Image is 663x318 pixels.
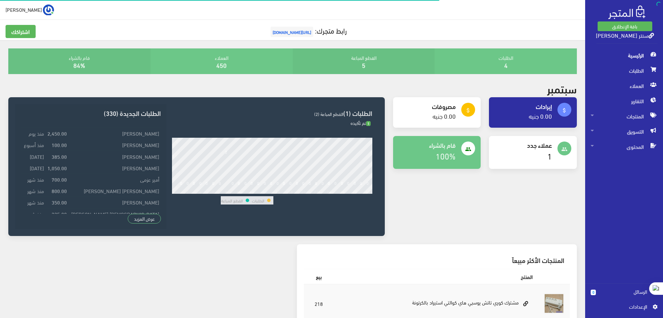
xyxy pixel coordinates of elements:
div: 24 [327,189,331,194]
a: 100% [436,148,456,163]
div: 2 [187,189,189,194]
h4: قام بالشراء [399,142,456,148]
a: 5 [362,59,365,71]
strong: 100.00 [52,141,67,148]
a: الرئيسية [585,48,663,63]
span: المنتجات [591,109,657,124]
td: [PERSON_NAME] [PERSON_NAME] [69,185,161,197]
a: ... [PERSON_NAME] [6,4,54,15]
div: 20 [301,189,306,194]
strong: 350.00 [52,198,67,206]
span: [URL][DOMAIN_NAME] [271,27,313,37]
td: [PERSON_NAME] [69,162,161,173]
div: 10 [237,189,242,194]
h4: مصروفات [399,103,456,110]
a: 4 [504,59,508,71]
td: [PERSON_NAME] [69,151,161,162]
a: سنتر [PERSON_NAME] [596,30,654,40]
td: [DATE] [21,151,46,162]
div: العملاء [151,48,293,74]
span: المحتوى [591,139,657,154]
td: منذ شهر [21,174,46,185]
a: عرض المزيد [128,214,161,224]
span: القطع المباعة (2) [314,110,343,118]
td: منذ أسبوع [21,139,46,151]
i: people [561,146,567,152]
img: mshtrk-kory-tatsh-tosby-hay-koalty-astyrad.jpg [544,293,564,314]
a: التقارير [585,93,663,109]
i: attach_money [465,107,471,113]
span: التسويق [591,124,657,139]
a: المنتجات [585,109,663,124]
span: 0 [591,290,596,295]
strong: 2,450.00 [47,129,67,137]
i: attach_money [561,107,567,113]
h4: عملاء جدد [494,142,552,148]
td: [PERSON_NAME] [69,139,161,151]
td: [DATE] [21,162,46,173]
h3: الطلبات الجديدة (330) [21,110,161,116]
td: منذ يوم [21,128,46,139]
div: قام بالشراء [8,48,151,74]
span: العملاء [591,78,657,93]
td: الطلبات [252,196,265,205]
a: العملاء [585,78,663,93]
div: الطلبات [435,48,577,74]
h4: إيرادات [494,103,552,110]
div: 26 [340,189,345,194]
strong: 225.00 [52,210,67,218]
h2: سبتمبر [547,82,577,94]
th: المنتج [334,269,538,284]
div: 14 [263,189,267,194]
a: اشتراكك [6,25,36,38]
th: بيع [304,269,334,284]
a: 450 [216,59,227,71]
td: القطع المباعة [221,196,243,205]
td: منذ شهرين [21,208,46,219]
td: [PERSON_NAME] [69,128,161,139]
span: التقارير [591,93,657,109]
div: القطع المباعة [293,48,435,74]
strong: 385.00 [52,153,67,160]
span: الطلبات [591,63,657,78]
strong: 800.00 [52,187,67,194]
a: المحتوى [585,139,663,154]
td: أمير عزمى [69,174,161,185]
div: 4 [199,189,202,194]
strong: 1,050.00 [47,164,67,172]
span: 1 [366,121,371,126]
div: 18 [288,189,293,194]
span: تم تأكيده [351,119,371,127]
td: [PERSON_NAME] [69,197,161,208]
h3: المنتجات الأكثر مبيعاً [309,257,565,263]
td: منذ شهر [21,185,46,197]
a: 1 [547,148,552,163]
span: اﻹعدادات [596,303,647,310]
img: ... [43,4,54,16]
a: رابط متجرك:[URL][DOMAIN_NAME] [269,24,347,37]
div: 8 [225,189,227,194]
strong: 700.00 [52,175,67,183]
span: الرسائل [601,288,647,296]
a: 0 الرسائل [591,288,657,303]
a: 0.00 جنيه [433,110,456,121]
a: 84% [73,59,85,71]
span: الرئيسية [591,48,657,63]
div: 30 [365,189,370,194]
i: people [465,146,471,152]
a: 0.00 جنيه [529,110,552,121]
span: [PERSON_NAME] [6,5,42,14]
div: 16 [275,189,280,194]
a: باقة الإنطلاق [598,21,652,31]
h3: الطلبات (1) [172,110,372,116]
a: اﻹعدادات [591,303,657,314]
td: [DEMOGRAPHIC_DATA] [PERSON_NAME] [69,208,161,219]
div: 6 [212,189,215,194]
div: 12 [249,189,254,194]
a: الطلبات [585,63,663,78]
td: منذ شهر [21,197,46,208]
img: . [608,6,645,19]
div: 28 [353,189,357,194]
div: 22 [314,189,319,194]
